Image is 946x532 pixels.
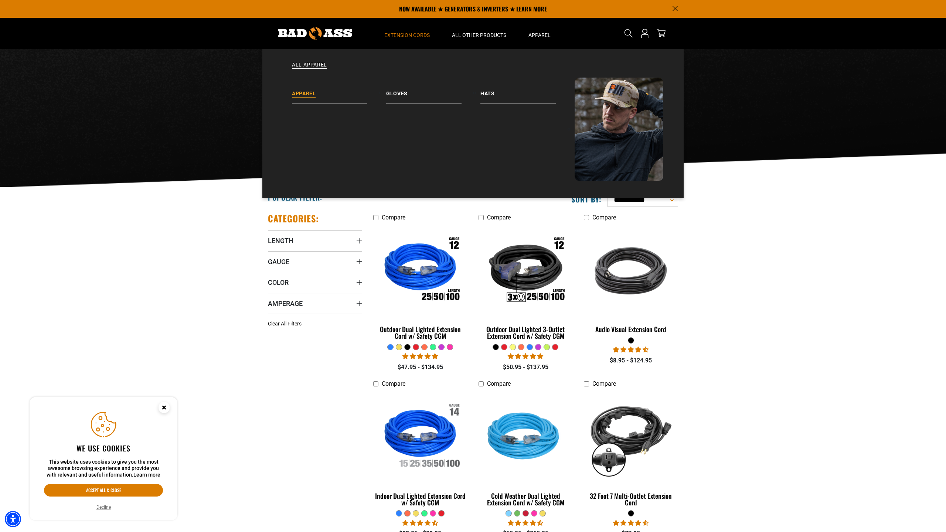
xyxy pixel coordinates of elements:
[584,228,677,313] img: black
[44,484,163,497] button: Accept all & close
[44,459,163,478] p: This website uses cookies to give you the most awesome browsing experience and provide you with r...
[655,29,667,38] a: cart
[268,258,289,266] span: Gauge
[373,225,467,344] a: Outdoor Dual Lighted Extension Cord w/ Safety CGM Outdoor Dual Lighted Extension Cord w/ Safety CGM
[584,326,678,332] div: Audio Visual Extension Cord
[517,18,562,49] summary: Apparel
[30,397,177,521] aside: Cookie Consent
[384,32,430,38] span: Extension Cords
[278,27,352,40] img: Bad Ass Extension Cords
[94,504,113,511] button: Decline
[382,214,405,221] span: Compare
[402,353,438,360] span: 4.81 stars
[373,391,467,510] a: Indoor Dual Lighted Extension Cord w/ Safety CGM Indoor Dual Lighted Extension Cord w/ Safety CGM
[44,443,163,453] h2: We use cookies
[479,363,573,372] div: $50.95 - $137.95
[386,78,480,103] a: Gloves
[374,228,467,313] img: Outdoor Dual Lighted Extension Cord w/ Safety CGM
[480,78,575,103] a: Hats
[487,214,511,221] span: Compare
[613,346,649,353] span: 4.70 stars
[508,353,543,360] span: 4.80 stars
[479,391,573,510] a: Light Blue Cold Weather Dual Lighted Extension Cord w/ Safety CGM
[268,272,362,293] summary: Color
[584,492,678,506] div: 32 Foot 7 Multi-Outlet Extension Cord
[571,194,602,204] label: Sort by:
[479,228,572,313] img: Outdoor Dual Lighted 3-Outlet Extension Cord w/ Safety CGM
[268,321,302,327] span: Clear All Filters
[639,18,651,49] a: Open this option
[268,299,303,308] span: Amperage
[268,213,319,224] h2: Categories:
[373,326,467,339] div: Outdoor Dual Lighted Extension Cord w/ Safety CGM
[268,251,362,272] summary: Gauge
[479,225,573,344] a: Outdoor Dual Lighted 3-Outlet Extension Cord w/ Safety CGM Outdoor Dual Lighted 3-Outlet Extensio...
[268,230,362,251] summary: Length
[479,326,573,339] div: Outdoor Dual Lighted 3-Outlet Extension Cord w/ Safety CGM
[402,519,438,526] span: 4.40 stars
[382,380,405,387] span: Compare
[373,492,467,506] div: Indoor Dual Lighted Extension Cord w/ Safety CGM
[374,395,467,480] img: Indoor Dual Lighted Extension Cord w/ Safety CGM
[584,391,678,510] a: black 32 Foot 7 Multi-Outlet Extension Cord
[592,214,616,221] span: Compare
[584,225,678,337] a: black Audio Visual Extension Cord
[268,192,322,202] h2: Popular Filter:
[268,320,304,328] a: Clear All Filters
[441,18,517,49] summary: All Other Products
[268,278,289,287] span: Color
[487,380,511,387] span: Compare
[592,380,616,387] span: Compare
[613,519,649,526] span: 4.68 stars
[373,18,441,49] summary: Extension Cords
[151,397,177,420] button: Close this option
[584,356,678,365] div: $8.95 - $124.95
[479,492,573,506] div: Cold Weather Dual Lighted Extension Cord w/ Safety CGM
[268,236,293,245] span: Length
[5,511,21,527] div: Accessibility Menu
[268,293,362,314] summary: Amperage
[508,519,543,526] span: 4.62 stars
[479,395,572,480] img: Light Blue
[575,78,663,181] img: Bad Ass Extension Cords
[292,78,386,103] a: Apparel
[373,363,467,372] div: $47.95 - $134.95
[528,32,551,38] span: Apparel
[452,32,506,38] span: All Other Products
[623,27,634,39] summary: Search
[277,61,669,78] a: All Apparel
[584,395,677,480] img: black
[133,472,160,478] a: This website uses cookies to give you the most awesome browsing experience and provide you with r...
